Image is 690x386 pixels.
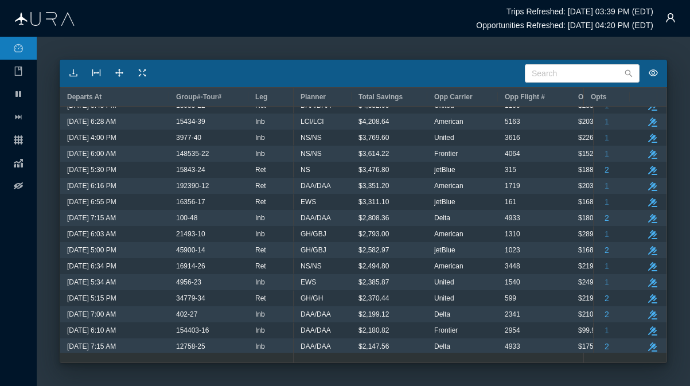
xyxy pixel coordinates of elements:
[14,112,23,122] i: icon: fast-forward
[255,114,265,129] span: Inb
[434,291,454,306] span: United
[600,227,614,241] button: 1
[600,243,614,258] button: 2
[659,6,682,29] button: icon: user
[67,210,116,225] span: [DATE] 7:15 AM
[255,339,265,354] span: Inb
[67,146,116,161] span: [DATE] 6:00 AM
[605,259,609,274] span: 1
[255,243,266,258] span: Ret
[176,178,209,193] span: 192390-12
[358,323,389,338] span: $2,180.82
[605,194,609,209] span: 1
[605,243,609,258] span: 2
[434,93,473,101] span: Opp Carrier
[600,291,614,306] button: 2
[255,259,266,274] span: Ret
[578,243,603,258] span: $168.49
[434,339,450,354] span: Delta
[505,227,520,241] span: 1310
[358,194,389,209] span: $3,311.10
[434,210,450,225] span: Delta
[578,275,603,290] span: $249.18
[255,93,267,101] span: Leg
[301,259,322,274] span: NS/NS
[476,21,653,30] h6: Opportunities Refreshed: [DATE] 04:20 PM (EDT)
[358,275,389,290] span: $2,385.87
[434,178,463,193] span: American
[67,194,116,209] span: [DATE] 6:55 PM
[578,130,603,145] span: $226.48
[176,307,197,322] span: 402-27
[64,64,83,83] button: icon: download
[67,243,116,258] span: [DATE] 5:00 PM
[434,130,454,145] span: United
[505,114,520,129] span: 5163
[605,114,609,129] span: 1
[110,64,128,83] button: icon: drag
[255,130,265,145] span: Inb
[434,275,454,290] span: United
[600,114,614,129] button: 1
[605,291,609,306] span: 2
[358,178,389,193] span: $3,351.20
[67,130,116,145] span: [DATE] 4:00 PM
[87,64,106,83] button: icon: column-width
[176,275,201,290] span: 4956-23
[578,146,603,161] span: $152.99
[578,227,603,241] span: $289.18
[434,162,455,177] span: jetBlue
[301,227,326,241] span: GH/GBJ
[600,162,614,177] button: 2
[255,323,265,338] span: Inb
[67,323,116,338] span: [DATE] 6:10 AM
[578,93,609,101] span: Opp Fare
[434,194,455,209] span: jetBlue
[67,291,116,306] span: [DATE] 5:15 PM
[600,130,614,145] button: 1
[301,323,331,338] span: DAA/DAA
[434,227,463,241] span: American
[600,146,614,161] button: 1
[505,243,520,258] span: 1023
[67,227,116,241] span: [DATE] 6:03 AM
[358,291,389,306] span: $2,370.44
[578,323,599,338] span: $99.99
[67,114,116,129] span: [DATE] 6:28 AM
[301,210,331,225] span: DAA/DAA
[301,162,310,177] span: NS
[176,130,201,145] span: 3977-40
[434,323,458,338] span: Frontier
[505,194,516,209] span: 161
[591,93,606,101] span: Opts
[133,64,151,83] button: icon: fullscreen
[255,178,266,193] span: Ret
[578,178,603,193] span: $203.48
[505,210,520,225] span: 4933
[506,7,653,16] h6: Trips Refreshed: [DATE] 03:39 PM (EDT)
[67,275,116,290] span: [DATE] 5:34 AM
[176,93,221,101] span: Group#-Tour#
[301,339,331,354] span: DAA/DAA
[358,162,389,177] span: $3,476.80
[176,210,197,225] span: 100-48
[434,307,450,322] span: Delta
[301,130,322,145] span: NS/NS
[14,44,23,53] i: icon: dashboard
[358,339,389,354] span: $2,147.56
[67,162,116,177] span: [DATE] 5:30 PM
[14,67,23,76] i: icon: book
[176,194,205,209] span: 16356-17
[358,210,389,225] span: $2,808.36
[176,323,209,338] span: 154403-16
[605,227,609,241] span: 1
[505,323,520,338] span: 2954
[578,259,603,274] span: $219.47
[505,162,516,177] span: 315
[255,210,265,225] span: Inb
[358,243,389,258] span: $2,582.97
[176,243,205,258] span: 45900-14
[301,146,322,161] span: NS/NS
[605,307,609,322] span: 2
[358,93,403,101] span: Total Savings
